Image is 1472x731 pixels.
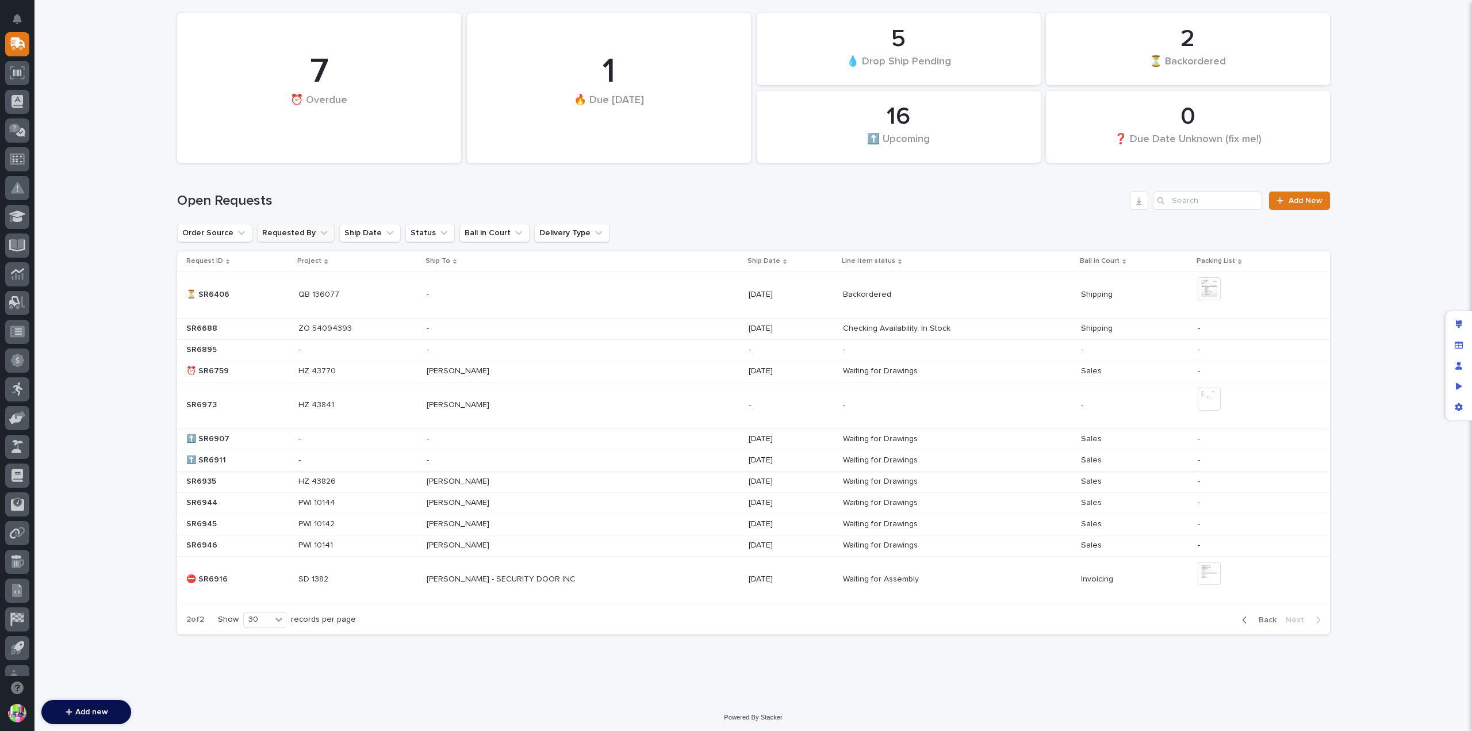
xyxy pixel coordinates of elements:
p: - [1198,519,1311,529]
p: Shipping [1081,288,1115,300]
img: 1736555164131-43832dd5-751b-4058-ba23-39d91318e5a0 [23,228,32,237]
p: Sales [1081,453,1104,465]
span: [PERSON_NAME] [36,227,93,236]
p: Backordered [843,288,894,300]
p: PWI 10141 [298,538,335,550]
p: [PERSON_NAME] [427,496,492,508]
p: Waiting for Drawings [843,364,920,376]
p: ⛔ SR6916 [186,572,230,584]
tr: SR6895SR6895 -- -- --- -- - [177,339,1330,361]
p: Invoicing [1081,572,1115,584]
p: HZ 43841 [298,398,336,410]
p: [PERSON_NAME] - SECURITY DOOR INC [427,572,578,584]
button: Next [1281,615,1330,625]
img: Stacker [11,11,34,34]
span: Back [1252,615,1276,625]
div: Past conversations [11,167,77,177]
span: [DATE] [102,227,125,236]
h1: Open Requests [177,193,1126,209]
p: [PERSON_NAME] [427,364,492,376]
div: 📖 [11,276,21,285]
div: We're available if you need us! [52,139,158,148]
a: Powered byPylon [81,303,139,312]
p: [DATE] [749,477,834,487]
p: Waiting for Drawings [843,496,920,508]
button: Start new chat [195,131,209,145]
span: [DATE] [102,196,125,205]
p: - [427,453,431,465]
p: - [749,345,834,355]
p: [DATE] [749,290,834,300]
button: Open support chat [5,676,29,700]
span: • [95,227,99,236]
tr: SR6688SR6688 ZO 54094393ZO 54094393 -- [DATE]Checking Availability, In StockChecking Availability... [177,318,1330,339]
img: 1736555164131-43832dd5-751b-4058-ba23-39d91318e5a0 [23,197,32,206]
p: [PERSON_NAME] [427,474,492,487]
div: Preview as [1448,376,1469,397]
p: ⬆️ SR6911 [186,453,228,465]
p: - [1081,398,1086,410]
p: - [427,288,431,300]
p: Sales [1081,496,1104,508]
p: [DATE] [749,366,834,376]
p: - [298,453,303,465]
p: - [843,343,848,355]
p: SD 1382 [298,572,331,584]
p: - [1198,498,1311,508]
p: - [1198,477,1311,487]
tr: ⛔ SR6916⛔ SR6916 SD 1382SD 1382 [PERSON_NAME] - SECURITY DOOR INC[PERSON_NAME] - SECURITY DOOR IN... [177,556,1330,603]
span: Next [1286,615,1311,625]
button: See all [178,165,209,179]
p: [PERSON_NAME] [427,538,492,550]
p: Line item status [842,255,895,267]
span: [PERSON_NAME] [36,196,93,205]
p: - [1198,366,1311,376]
p: [PERSON_NAME] [427,517,492,529]
p: - [427,322,431,334]
input: Search [1153,192,1262,210]
div: Edit layout [1448,314,1469,335]
div: 7 [197,51,442,93]
span: Onboarding Call [83,275,147,286]
tr: SR6973SR6973 HZ 43841HZ 43841 [PERSON_NAME][PERSON_NAME] --- -- [177,382,1330,428]
p: [DATE] [749,498,834,508]
div: 16 [776,102,1021,131]
button: Requested By [257,224,335,242]
p: - [1198,324,1311,334]
div: 🔗 [72,276,81,285]
p: - [427,343,431,355]
p: SR6935 [186,474,218,487]
div: 30 [244,614,271,626]
div: Start new chat [52,128,189,139]
div: Manage fields and data [1448,335,1469,355]
p: Sales [1081,432,1104,444]
p: [DATE] [749,575,834,584]
p: ⬆️ SR6907 [186,432,232,444]
p: How can we help? [11,64,209,82]
a: 📖Help Docs [7,270,67,291]
tr: SR6944SR6944 PWI 10144PWI 10144 [PERSON_NAME][PERSON_NAME] [DATE]Waiting for DrawingsWaiting for ... [177,492,1330,514]
div: ⏰ Overdue [197,94,442,130]
p: Sales [1081,517,1104,529]
div: ⬆️ Upcoming [776,132,1021,156]
div: 🔥 Due [DATE] [486,94,731,130]
p: Request ID [186,255,223,267]
p: Welcome 👋 [11,45,209,64]
div: ⏳ Backordered [1065,55,1310,79]
p: [DATE] [749,541,834,550]
p: SR6973 [186,398,219,410]
p: SR6946 [186,538,220,550]
p: - [1198,541,1311,550]
div: 1 [486,51,731,93]
p: Sales [1081,364,1104,376]
p: - [1081,343,1086,355]
div: Notifications [14,14,29,32]
button: Delivery Type [534,224,609,242]
p: [DATE] [749,324,834,334]
button: Back [1233,615,1281,625]
p: Waiting for Drawings [843,538,920,550]
span: • [95,196,99,205]
div: 💧 Drop Ship Pending [776,55,1021,79]
p: records per page [291,615,356,625]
